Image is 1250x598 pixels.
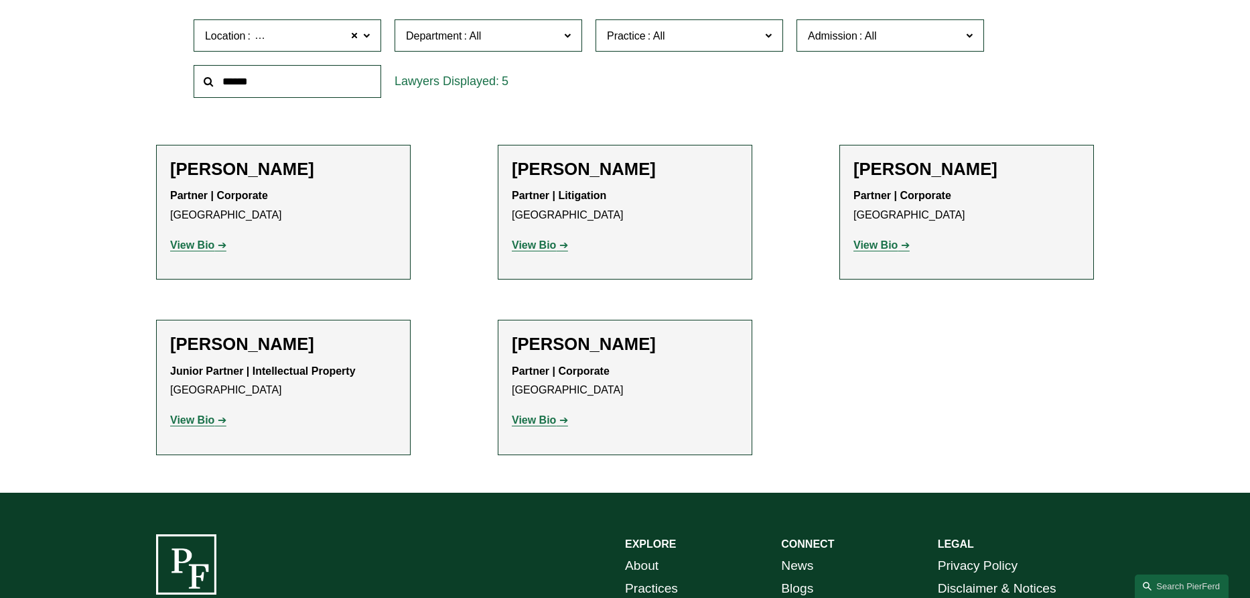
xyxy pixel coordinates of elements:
p: [GEOGRAPHIC_DATA] [853,186,1080,225]
span: Admission [808,30,857,42]
strong: Partner | Corporate [853,190,951,201]
a: View Bio [512,239,568,251]
p: [GEOGRAPHIC_DATA] [170,186,397,225]
strong: View Bio [512,239,556,251]
span: Practice [607,30,646,42]
strong: View Bio [512,414,556,426]
strong: View Bio [853,239,898,251]
span: 5 [502,74,508,88]
strong: LEGAL [938,538,974,550]
strong: CONNECT [781,538,834,550]
a: View Bio [170,414,226,426]
a: Search this site [1135,575,1229,598]
a: View Bio [853,239,910,251]
a: Privacy Policy [938,554,1018,578]
a: About [625,554,658,578]
a: View Bio [512,414,568,426]
a: News [781,554,813,578]
p: [GEOGRAPHIC_DATA] [170,362,397,401]
a: View Bio [170,239,226,251]
h2: [PERSON_NAME] [512,334,738,355]
h2: [PERSON_NAME] [170,334,397,355]
strong: Partner | Litigation [512,190,606,201]
strong: Junior Partner | Intellectual Property [170,365,356,377]
p: [GEOGRAPHIC_DATA] [512,362,738,401]
h2: [PERSON_NAME] [512,159,738,180]
span: Location [205,30,246,42]
strong: Partner | Corporate [512,365,610,377]
strong: View Bio [170,239,214,251]
strong: View Bio [170,414,214,426]
p: [GEOGRAPHIC_DATA] [512,186,738,225]
strong: EXPLORE [625,538,676,550]
span: [GEOGRAPHIC_DATA] [253,27,364,45]
h2: [PERSON_NAME] [170,159,397,180]
h2: [PERSON_NAME] [853,159,1080,180]
strong: Partner | Corporate [170,190,268,201]
span: Department [406,30,462,42]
